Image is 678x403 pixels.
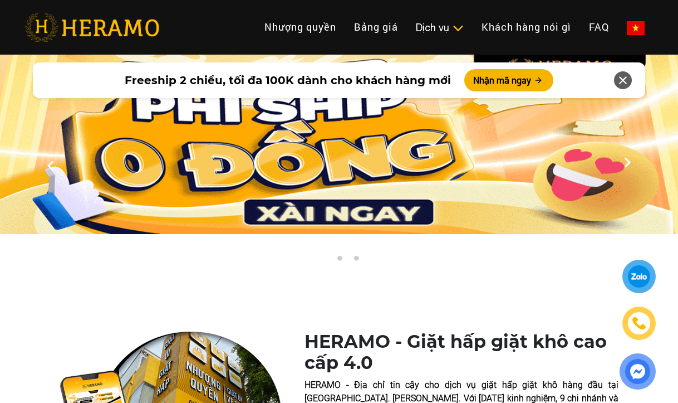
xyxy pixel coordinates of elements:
img: heramo-logo.png [24,13,159,42]
img: vn-flag.png [627,21,645,35]
button: 2 [333,255,345,266]
a: FAQ [580,15,618,39]
div: Dịch vụ [416,20,464,35]
button: 3 [350,255,361,266]
a: phone-icon [624,308,654,338]
a: Bảng giá [345,15,407,39]
img: subToggleIcon [452,23,464,34]
span: Freeship 2 chiều, tối đa 100K dành cho khách hàng mới [125,72,451,89]
img: phone-icon [633,317,645,329]
a: Khách hàng nói gì [473,15,580,39]
a: Nhượng quyền [256,15,345,39]
button: Nhận mã ngay [464,69,553,91]
button: 1 [317,255,328,266]
h1: HERAMO - Giặt hấp giặt khô cao cấp 4.0 [304,331,618,374]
